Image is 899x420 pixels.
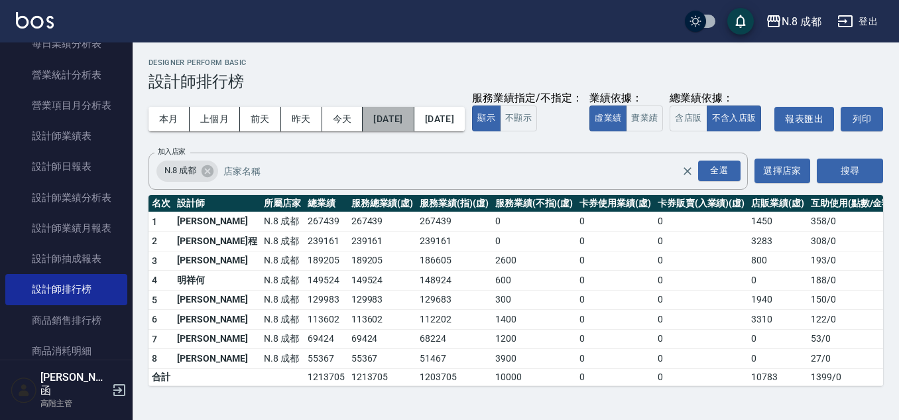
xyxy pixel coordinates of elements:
[808,251,898,271] td: 193 / 0
[654,271,748,291] td: 0
[5,182,127,213] a: 設計師業績分析表
[808,232,898,251] td: 308 / 0
[348,329,417,349] td: 69424
[707,105,762,131] button: 不含入店販
[5,305,127,336] a: 商品銷售排行榜
[304,310,348,330] td: 113602
[414,107,465,131] button: [DATE]
[576,271,654,291] td: 0
[174,349,261,369] td: [PERSON_NAME]
[760,8,827,35] button: N.8 成都
[654,310,748,330] td: 0
[654,195,748,212] th: 卡券販賣(入業績)(虛)
[152,295,157,305] span: 5
[11,377,37,403] img: Person
[348,212,417,232] td: 267439
[304,212,348,232] td: 267439
[678,162,697,180] button: Clear
[304,329,348,349] td: 69424
[5,90,127,121] a: 營業項目月分析表
[363,107,414,131] button: [DATE]
[492,349,576,369] td: 3900
[808,349,898,369] td: 27 / 0
[174,271,261,291] td: 明祥何
[304,251,348,271] td: 189205
[808,271,898,291] td: 188 / 0
[492,271,576,291] td: 600
[304,195,348,212] th: 總業績
[348,349,417,369] td: 55367
[156,164,204,177] span: N.8 成都
[158,147,186,157] label: 加入店家
[416,212,492,232] td: 267439
[416,310,492,330] td: 112202
[16,12,54,29] img: Logo
[261,251,304,271] td: N.8 成都
[5,274,127,305] a: 設計師排行榜
[261,232,304,251] td: N.8 成都
[348,195,417,212] th: 服務總業績(虛)
[261,310,304,330] td: N.8 成都
[492,195,576,212] th: 服務業績(不指)(虛)
[5,151,127,182] a: 設計師日報表
[832,9,883,34] button: 登出
[808,212,898,232] td: 358 / 0
[304,232,348,251] td: 239161
[304,349,348,369] td: 55367
[748,271,808,291] td: 0
[149,72,883,91] h3: 設計師排行榜
[152,275,157,285] span: 4
[416,271,492,291] td: 148924
[40,371,108,397] h5: [PERSON_NAME]函
[348,368,417,385] td: 1213705
[261,349,304,369] td: N.8 成都
[5,213,127,244] a: 設計師業績月報表
[149,195,174,212] th: 名次
[40,397,108,409] p: 高階主管
[808,310,898,330] td: 122 / 0
[654,232,748,251] td: 0
[348,271,417,291] td: 149524
[348,232,417,251] td: 239161
[576,310,654,330] td: 0
[654,212,748,232] td: 0
[152,353,157,364] span: 8
[149,58,883,67] h2: Designer Perform Basic
[5,121,127,151] a: 設計師業績表
[492,368,576,385] td: 10000
[774,107,834,131] button: 報表匯出
[748,329,808,349] td: 0
[152,334,157,344] span: 7
[190,107,240,131] button: 上個月
[348,251,417,271] td: 189205
[670,105,707,131] button: 含店販
[5,336,127,366] a: 商品消耗明細
[304,271,348,291] td: 149524
[654,349,748,369] td: 0
[589,105,627,131] button: 虛業績
[492,329,576,349] td: 1200
[492,212,576,232] td: 0
[416,349,492,369] td: 51467
[727,8,754,35] button: save
[348,310,417,330] td: 113602
[748,290,808,310] td: 1940
[576,329,654,349] td: 0
[261,290,304,310] td: N.8 成都
[472,105,501,131] button: 顯示
[149,368,174,385] td: 合計
[576,349,654,369] td: 0
[748,368,808,385] td: 10783
[748,232,808,251] td: 3283
[174,212,261,232] td: [PERSON_NAME]
[748,310,808,330] td: 3310
[5,29,127,59] a: 每日業績分析表
[576,368,654,385] td: 0
[654,290,748,310] td: 0
[808,329,898,349] td: 53 / 0
[654,329,748,349] td: 0
[576,195,654,212] th: 卡券使用業績(虛)
[261,212,304,232] td: N.8 成都
[576,290,654,310] td: 0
